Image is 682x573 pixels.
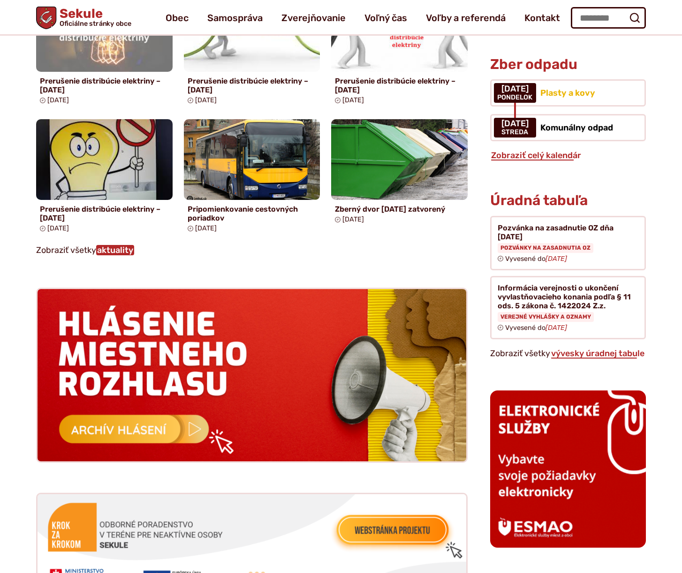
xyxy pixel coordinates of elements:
a: Pozvánka na zasadnutie OZ dňa [DATE] Pozvánky na zasadnutia OZ Vyvesené do[DATE] [490,216,646,270]
a: Plasty a kovy [DATE] pondelok [490,79,646,107]
a: Kontakt [524,5,560,31]
a: Zobraziť celý kalendár [490,150,582,160]
a: Logo Sekule, prejsť na domovskú stránku. [36,7,131,29]
h4: Zberný dvor [DATE] zatvorený [335,205,464,214]
p: Zobraziť všetky [36,244,468,258]
h4: Prerušenie distribúcie elektriny – [DATE] [40,205,169,222]
img: Prejsť na domovskú stránku [36,7,56,29]
p: Zobraziť všetky [490,347,646,361]
span: [DATE] [195,96,217,104]
h3: Úradná tabuľa [490,193,588,208]
span: Oficiálne stránky obce [60,20,132,27]
a: Voľby a referendá [426,5,506,31]
span: [DATE] [47,96,69,104]
a: Voľný čas [364,5,407,31]
a: Zverejňovanie [281,5,346,31]
a: Komunálny odpad [DATE] streda [490,114,646,141]
a: Informácia verejnosti o ukončení vyvlastňovacieho konania podľa § 11 ods. 5 zákona č. 1422024 Z.z... [490,276,646,339]
span: pondelok [497,94,532,101]
h4: Prerušenie distribúcie elektriny – [DATE] [335,76,464,94]
span: [DATE] [195,224,217,232]
a: Samospráva [207,5,263,31]
span: [DATE] [342,215,364,223]
span: streda [501,129,529,136]
span: [DATE] [497,84,532,94]
span: [DATE] [501,119,529,129]
a: Prerušenie distribúcie elektriny – [DATE] [DATE] [36,119,173,236]
span: [DATE] [342,96,364,104]
img: esmao_sekule_b.png [490,390,646,548]
h4: Pripomienkovanie cestovných poriadkov [188,205,317,222]
span: Plasty a kovy [540,88,595,98]
a: Zobraziť všetky aktuality [96,245,134,255]
h4: Prerušenie distribúcie elektriny – [DATE] [40,76,169,94]
a: Zobraziť celú úradnú tabuľu [550,348,645,359]
span: Komunálny odpad [540,122,613,133]
h1: Sekule [56,8,131,27]
h4: Prerušenie distribúcie elektriny – [DATE] [188,76,317,94]
a: Pripomienkovanie cestovných poriadkov [DATE] [184,119,320,236]
h3: Zber odpadu [490,57,646,72]
a: Zberný dvor [DATE] zatvorený [DATE] [331,119,468,227]
a: Obec [166,5,189,31]
span: [DATE] [47,224,69,232]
